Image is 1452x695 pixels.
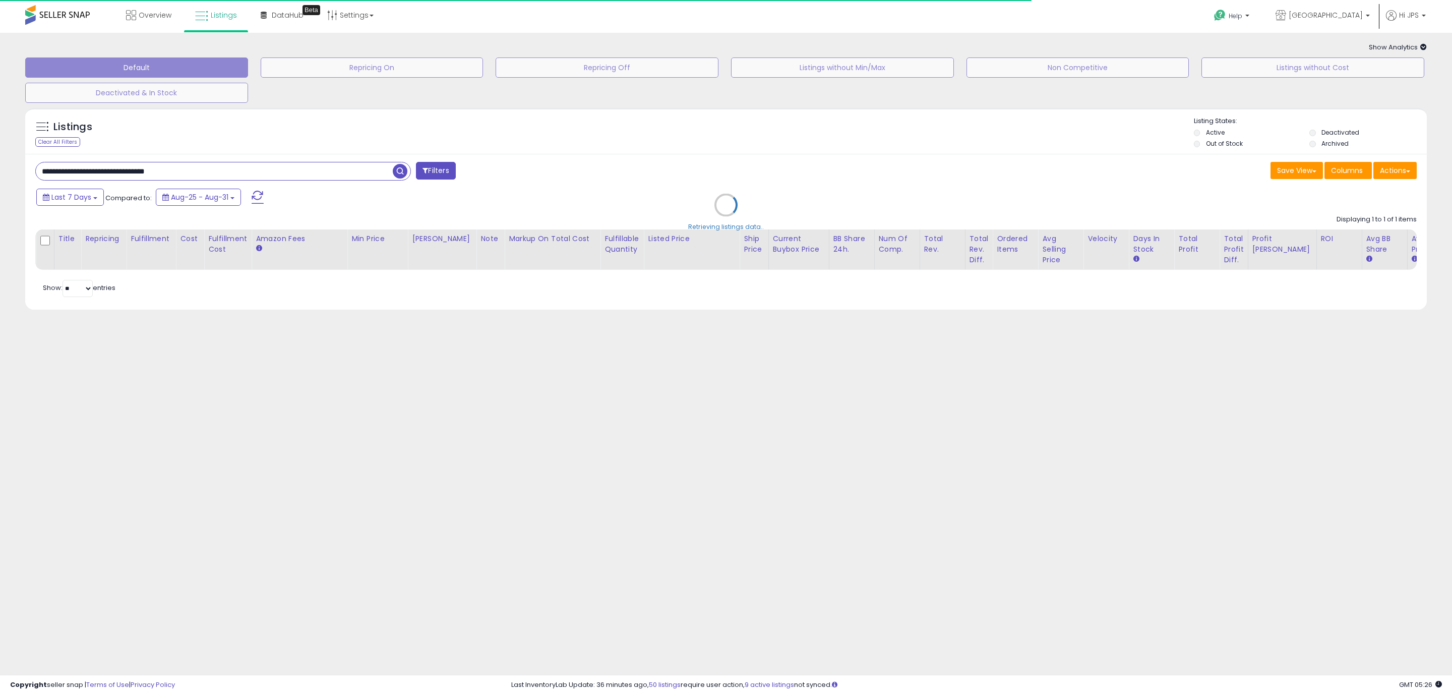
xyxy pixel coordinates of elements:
a: Help [1206,2,1259,33]
button: Non Competitive [966,57,1189,78]
button: Default [25,57,248,78]
button: Repricing On [261,57,483,78]
div: Tooltip anchor [302,5,320,15]
button: Listings without Cost [1201,57,1424,78]
a: Hi JPS [1386,10,1426,33]
span: Help [1229,12,1242,20]
span: Hi JPS [1399,10,1419,20]
span: Show Analytics [1369,42,1427,52]
button: Deactivated & In Stock [25,83,248,103]
span: Overview [139,10,171,20]
button: Repricing Off [496,57,718,78]
i: Get Help [1214,9,1226,22]
span: [GEOGRAPHIC_DATA] [1289,10,1363,20]
button: Listings without Min/Max [731,57,954,78]
span: DataHub [272,10,304,20]
span: Listings [211,10,237,20]
div: Retrieving listings data.. [688,222,764,231]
